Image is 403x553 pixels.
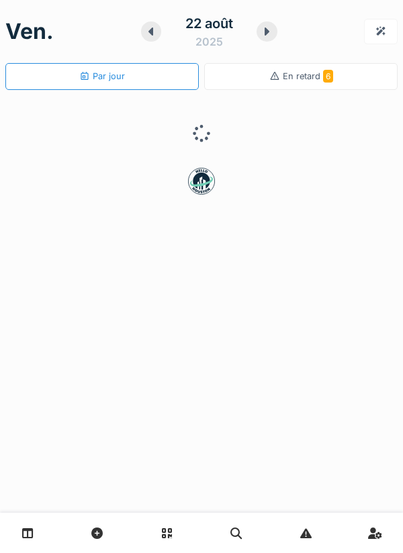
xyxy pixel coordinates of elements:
div: 2025 [195,34,223,50]
img: badge-BVDL4wpA.svg [188,168,215,195]
span: En retard [283,71,333,81]
div: 22 août [185,13,233,34]
span: 6 [323,70,333,83]
h1: ven. [5,19,54,44]
div: Par jour [79,70,125,83]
